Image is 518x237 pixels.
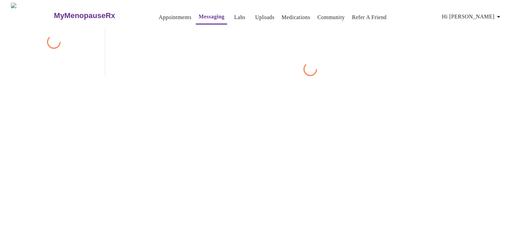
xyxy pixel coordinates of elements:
[199,12,224,21] a: Messaging
[11,3,53,28] img: MyMenopauseRx Logo
[252,11,277,24] button: Uploads
[229,11,251,24] button: Labs
[349,11,390,24] button: Refer a Friend
[315,11,348,24] button: Community
[53,4,142,28] a: MyMenopauseRx
[442,12,503,21] span: Hi [PERSON_NAME]
[352,13,387,22] a: Refer a Friend
[317,13,345,22] a: Community
[156,11,194,24] button: Appointments
[54,11,115,20] h3: MyMenopauseRx
[282,13,310,22] a: Medications
[439,10,505,24] button: Hi [PERSON_NAME]
[196,10,227,25] button: Messaging
[159,13,191,22] a: Appointments
[234,13,246,22] a: Labs
[279,11,313,24] button: Medications
[255,13,274,22] a: Uploads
